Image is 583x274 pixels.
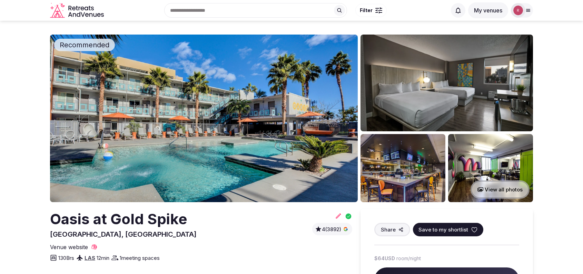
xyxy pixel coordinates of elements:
button: Share [374,223,410,236]
a: Venue website [50,243,98,251]
span: room/night [396,255,421,262]
span: 4 (3892) [322,226,341,233]
span: 12 min [97,254,109,262]
div: Recommended [54,39,115,51]
span: 1 meeting spaces [120,254,160,262]
a: LAS [85,255,95,261]
a: Visit the homepage [50,3,105,18]
span: [GEOGRAPHIC_DATA], [GEOGRAPHIC_DATA] [50,230,197,238]
span: Recommended [57,40,112,50]
img: Venue gallery photo [360,134,445,202]
a: My venues [468,7,508,14]
span: Save to my shortlist [418,226,468,233]
svg: Retreats and Venues company logo [50,3,105,18]
img: Venue gallery photo [360,35,533,131]
span: Venue website [50,243,88,251]
img: Venue gallery photo [448,134,533,202]
button: Save to my shortlist [413,223,483,236]
button: View all photos [471,180,530,199]
button: Filter [355,4,387,17]
span: Filter [360,7,373,14]
a: 4(3892) [315,226,349,233]
img: Venue cover photo [50,35,358,202]
img: robiejavier [513,6,523,15]
h2: Oasis at Gold Spike [50,209,197,229]
span: $64 USD [374,255,395,262]
span: 130 Brs [58,254,74,262]
span: Share [381,226,396,233]
button: My venues [468,2,508,18]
